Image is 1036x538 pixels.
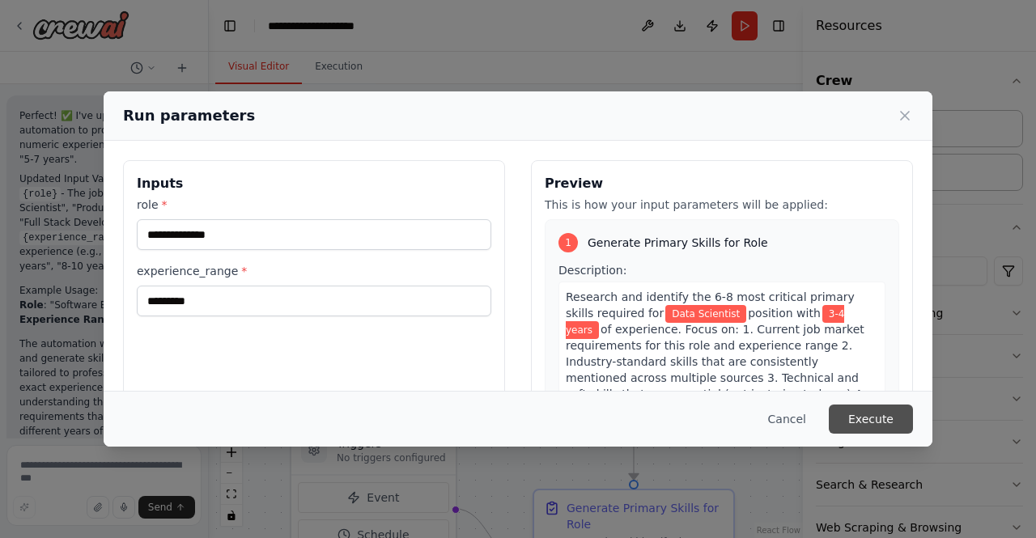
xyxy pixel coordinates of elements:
[566,323,873,498] span: of experience. Focus on: 1. Current job market requirements for this role and experience range 2....
[137,263,491,279] label: experience_range
[665,305,746,323] span: Variable: role
[566,305,844,339] span: Variable: experience_range
[755,405,819,434] button: Cancel
[137,197,491,213] label: role
[558,233,578,252] div: 1
[829,405,913,434] button: Execute
[123,104,255,127] h2: Run parameters
[748,307,821,320] span: position with
[545,174,899,193] h3: Preview
[545,197,899,213] p: This is how your input parameters will be applied:
[566,290,855,320] span: Research and identify the 6-8 most critical primary skills required for
[588,235,768,251] span: Generate Primary Skills for Role
[137,174,491,193] h3: Inputs
[558,264,626,277] span: Description:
